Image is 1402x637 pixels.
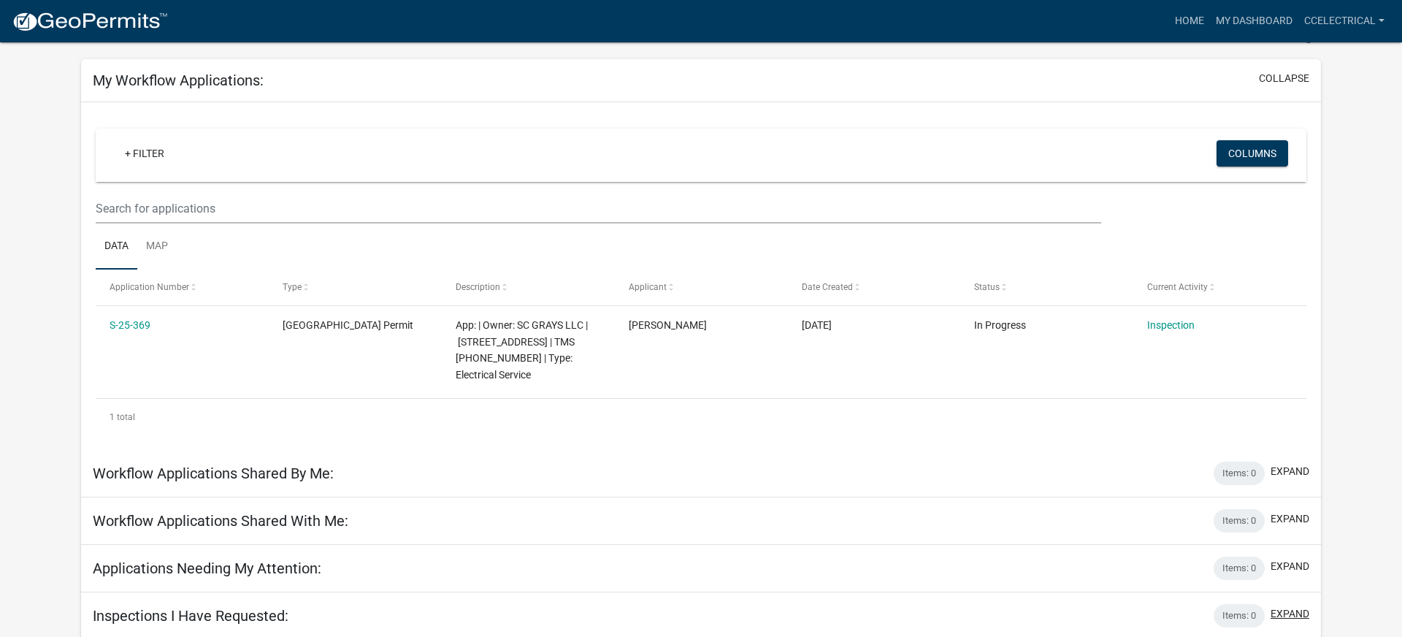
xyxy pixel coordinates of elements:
button: expand [1271,511,1309,527]
button: Columns [1217,140,1288,167]
span: In Progress [974,319,1026,331]
a: Data [96,224,137,270]
button: expand [1271,464,1309,479]
div: Items: 0 [1214,604,1265,628]
div: collapse [81,102,1321,450]
a: My Dashboard [1210,7,1298,35]
a: Inspection [1147,319,1195,331]
span: 09/04/2025 [802,319,832,331]
datatable-header-cell: Date Created [787,270,960,305]
h5: Workflow Applications Shared By Me: [93,465,334,482]
div: Items: 0 [1214,509,1265,533]
span: Date Created [802,282,853,292]
div: 1 total [96,399,1306,435]
a: S-25-369 [110,319,150,331]
datatable-header-cell: Status [960,270,1133,305]
span: Robert A Thompson III [629,319,707,331]
span: Current Activity [1147,282,1208,292]
span: App: | Owner: SC GRAYS LLC | 4427 GRAYS HWY | TMS 048-00-01-028 | Type: Electrical Service [456,319,588,381]
datatable-header-cell: Current Activity [1133,270,1306,305]
button: collapse [1259,71,1309,86]
h5: My Workflow Applications: [93,72,264,89]
datatable-header-cell: Applicant [615,270,788,305]
button: expand [1271,606,1309,622]
h5: Workflow Applications Shared With Me: [93,512,348,530]
div: Items: 0 [1214,557,1265,580]
datatable-header-cell: Description [442,270,615,305]
h5: Applications Needing My Attention: [93,560,321,577]
datatable-header-cell: Application Number [96,270,269,305]
button: expand [1271,559,1309,574]
span: Description [456,282,500,292]
a: Map [137,224,177,270]
a: + Filter [113,140,176,167]
a: Home [1169,7,1210,35]
span: Status [974,282,1000,292]
span: Application Number [110,282,189,292]
h5: Inspections I Have Requested: [93,607,288,625]
div: Items: 0 [1214,462,1265,485]
datatable-header-cell: Type [269,270,442,305]
span: Type [283,282,302,292]
input: Search for applications [96,194,1101,224]
span: Applicant [629,282,667,292]
span: Jasper County Building Permit [283,319,413,331]
a: ccelectrical [1298,7,1390,35]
